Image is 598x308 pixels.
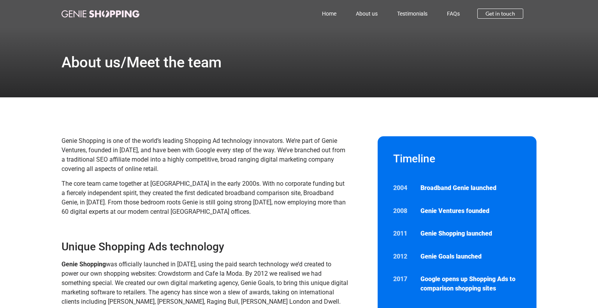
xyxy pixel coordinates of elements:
span: Genie Shopping is one of the world’s leading Shopping Ad technology innovators. We’re part of Gen... [62,137,345,172]
a: FAQs [437,5,470,23]
span: The core team came together at [GEOGRAPHIC_DATA] in the early 2000s. With no corporate funding bu... [62,180,346,215]
img: genie-shopping-logo [62,10,139,18]
span: Get in touch [485,11,515,16]
h1: About us/Meet the team [62,55,222,70]
p: 2017 [393,275,413,284]
h3: Unique Shopping Ads technology [62,240,349,254]
p: 2008 [393,206,413,216]
span: was officially launched in [DATE], using the paid search technology we’d created to power our own... [62,260,348,305]
p: Google opens up Shopping Ads to comparison shopping sites [420,275,521,293]
p: 2011 [393,229,413,238]
strong: Genie Shopping [62,260,106,268]
a: Testimonials [387,5,437,23]
p: Genie Ventures founded [420,206,521,216]
p: 2012 [393,252,413,261]
nav: Menu [174,5,470,23]
p: Genie Shopping launched [420,229,521,238]
p: Broadband Genie launched [420,183,521,193]
a: About us [346,5,387,23]
a: Home [312,5,346,23]
p: Genie Goals launched [420,252,521,261]
h2: Timeline [393,152,521,166]
p: 2004 [393,183,413,193]
a: Get in touch [477,9,523,19]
